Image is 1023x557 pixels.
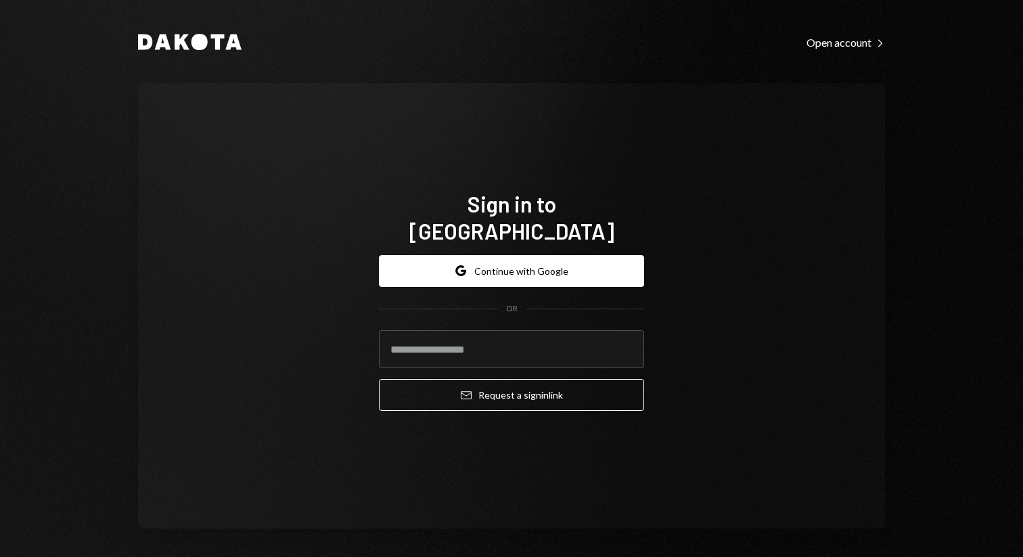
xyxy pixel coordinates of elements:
button: Request a signinlink [379,379,644,411]
a: Open account [806,35,885,49]
div: OR [506,303,518,315]
button: Continue with Google [379,255,644,287]
div: Open account [806,36,885,49]
h1: Sign in to [GEOGRAPHIC_DATA] [379,190,644,244]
